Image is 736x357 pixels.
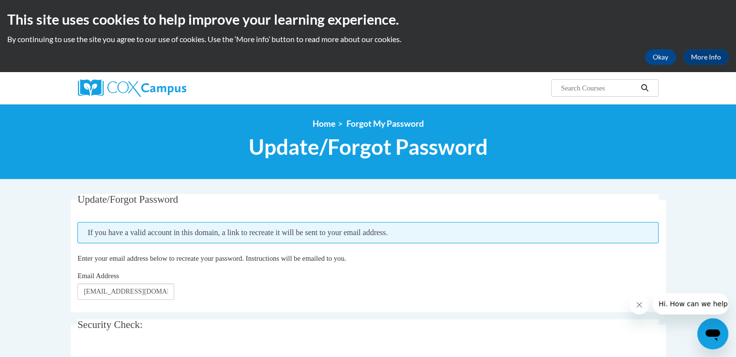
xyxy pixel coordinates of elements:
[7,34,729,45] p: By continuing to use the site you agree to our use of cookies. Use the ‘More info’ button to read...
[7,10,729,29] h2: This site uses cookies to help improve your learning experience.
[645,49,676,65] button: Okay
[77,254,346,262] span: Enter your email address below to recreate your password. Instructions will be emailed to you.
[346,119,424,129] span: Forgot My Password
[77,193,178,205] span: Update/Forgot Password
[78,79,262,97] a: Cox Campus
[6,7,78,15] span: Hi. How can we help?
[653,293,728,314] iframe: Message from company
[637,82,652,94] button: Search
[630,295,649,314] iframe: Close message
[78,79,186,97] img: Cox Campus
[77,222,659,243] span: If you have a valid account in this domain, a link to recreate it will be sent to your email addr...
[77,319,143,330] span: Security Check:
[77,272,119,280] span: Email Address
[77,283,174,300] input: Email
[249,134,488,160] span: Update/Forgot Password
[683,49,729,65] a: More Info
[313,119,335,129] a: Home
[560,82,637,94] input: Search Courses
[697,318,728,349] iframe: Button to launch messaging window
